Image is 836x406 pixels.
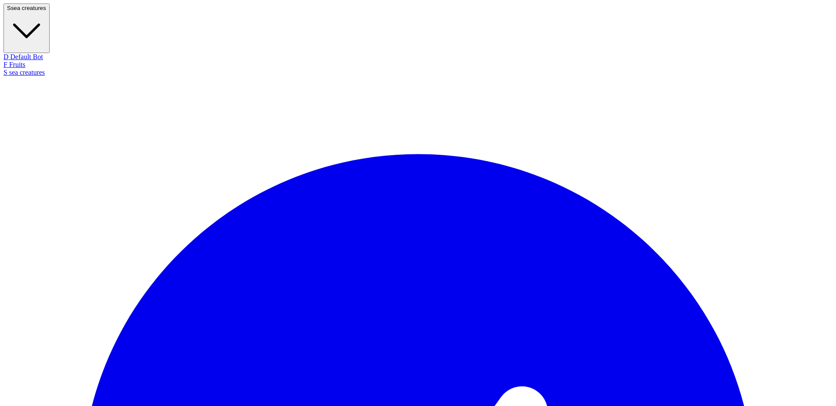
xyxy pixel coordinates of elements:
[3,3,50,53] button: Ssea creatures
[3,69,833,77] div: sea creatures
[3,53,833,61] div: Default Bot
[3,61,833,69] div: Fruits
[3,61,7,68] span: F
[3,69,7,76] span: S
[7,5,11,11] span: S
[11,5,46,11] span: sea creatures
[3,53,9,60] span: D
